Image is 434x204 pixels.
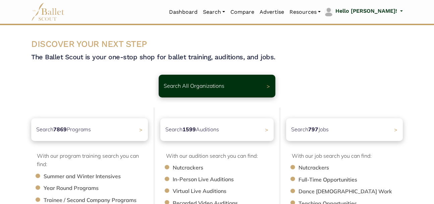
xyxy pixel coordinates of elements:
[44,184,155,193] li: Year Round Programs
[287,5,323,19] a: Resources
[44,172,155,181] li: Summer and Winter Intensives
[36,125,91,134] p: Search Programs
[292,152,403,160] p: With our job search you can find:
[200,5,228,19] a: Search
[228,5,257,19] a: Compare
[166,152,274,160] p: With our audition search you can find:
[31,118,148,141] a: Search7869Programs >
[160,118,274,141] a: Search1599Auditions>
[323,7,403,17] a: profile picture Hello [PERSON_NAME]!
[173,175,280,184] li: In-Person Live Auditions
[173,163,280,172] li: Nutcrackers
[291,125,329,134] p: Search Jobs
[166,5,200,19] a: Dashboard
[31,39,403,50] h3: DISCOVER YOUR NEXT STEP
[394,126,397,133] span: >
[299,176,410,184] li: Full-Time Opportunities
[165,125,219,134] p: Search Auditions
[299,187,410,196] li: Dance [DEMOGRAPHIC_DATA] Work
[31,53,403,61] h4: The Ballet Scout is your one-stop shop for ballet training, auditions, and jobs.
[257,5,287,19] a: Advertise
[265,126,268,133] span: >
[53,126,67,133] b: 7869
[173,187,280,196] li: Virtual Live Auditions
[286,118,403,141] a: Search797Jobs >
[37,152,148,169] p: With our program training search you can find:
[267,83,270,89] span: >
[335,7,397,15] p: Hello [PERSON_NAME]!
[308,126,318,133] b: 797
[164,82,224,90] p: Search All Organizations
[139,126,143,133] span: >
[159,75,275,97] a: Search All Organizations >
[324,7,333,17] img: profile picture
[299,163,410,172] li: Nutcrackers
[182,126,196,133] b: 1599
